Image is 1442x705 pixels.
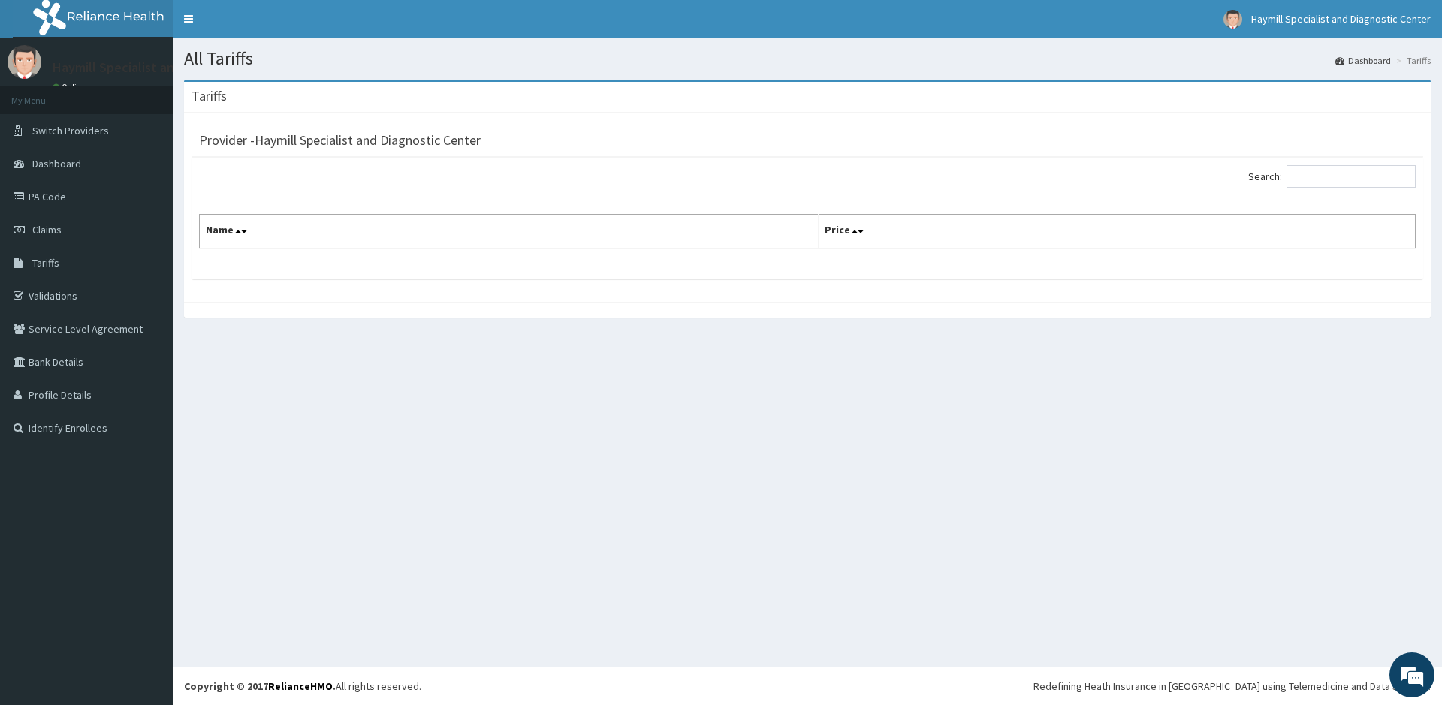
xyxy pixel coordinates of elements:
strong: Copyright © 2017 . [184,679,336,693]
input: Search: [1287,165,1416,188]
img: User Image [1223,10,1242,29]
span: Dashboard [32,157,81,170]
span: Switch Providers [32,124,109,137]
label: Search: [1248,165,1416,188]
h3: Provider - Haymill Specialist and Diagnostic Center [199,134,481,147]
span: Claims [32,223,62,237]
p: Haymill Specialist and Diagnostic Center [53,61,291,74]
h3: Tariffs [192,89,227,103]
footer: All rights reserved. [173,667,1442,705]
img: User Image [8,45,41,79]
a: Dashboard [1335,54,1391,67]
span: Tariffs [32,256,59,270]
a: RelianceHMO [268,679,333,693]
div: Redefining Heath Insurance in [GEOGRAPHIC_DATA] using Telemedicine and Data Science! [1033,679,1431,694]
th: Name [200,215,819,249]
h1: All Tariffs [184,49,1431,68]
li: Tariffs [1392,54,1431,67]
th: Price [819,215,1416,249]
span: Haymill Specialist and Diagnostic Center [1251,12,1431,26]
a: Online [53,82,89,92]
